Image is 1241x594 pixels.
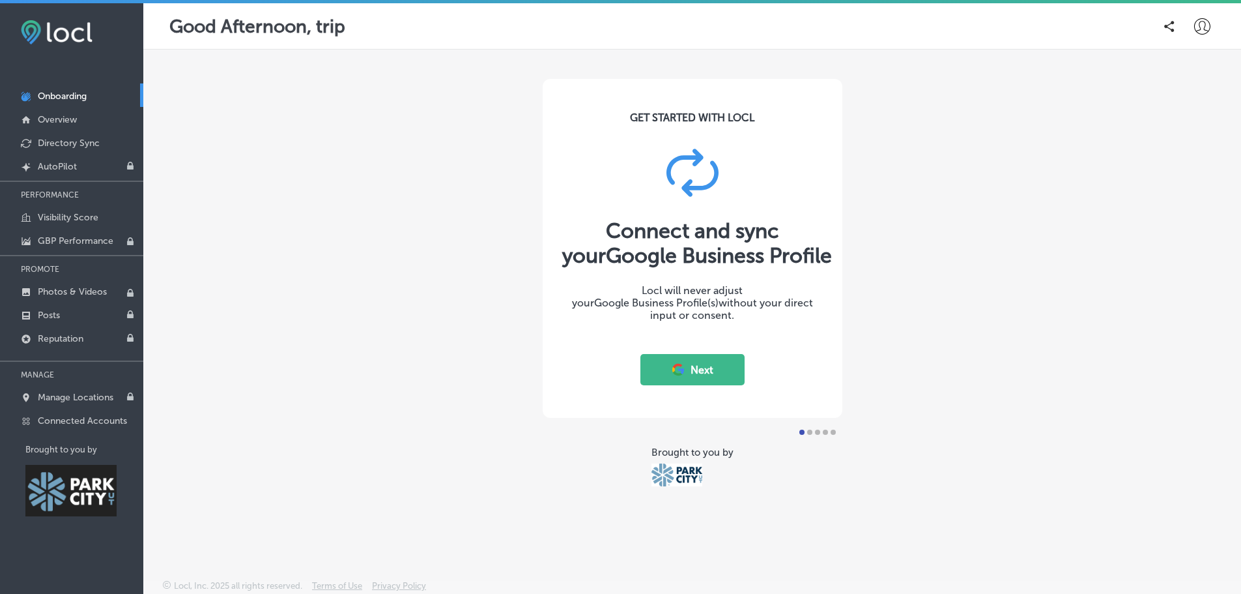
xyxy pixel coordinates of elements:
div: GET STARTED WITH LOCL [630,111,754,124]
p: Visibility Score [38,212,98,223]
span: Google Business Profile(s) [594,297,719,309]
div: Locl will never adjust your without your direct input or consent. [562,284,823,321]
span: Google Business Profile [606,243,832,268]
p: Directory Sync [38,138,100,149]
p: Posts [38,310,60,321]
p: GBP Performance [38,235,113,246]
img: Park City [651,464,703,486]
img: Park City [25,465,117,516]
p: Locl, Inc. 2025 all rights reserved. [174,581,302,591]
div: Connect and sync your [562,218,823,268]
p: Reputation [38,333,83,344]
div: Brought to you by [651,447,734,458]
p: Onboarding [38,91,87,102]
p: Connected Accounts [38,415,127,426]
p: AutoPilot [38,161,77,172]
button: Next [640,354,745,385]
p: Manage Locations [38,392,113,403]
p: Overview [38,114,77,125]
p: Brought to you by [25,445,143,454]
p: Photos & Videos [38,286,107,297]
